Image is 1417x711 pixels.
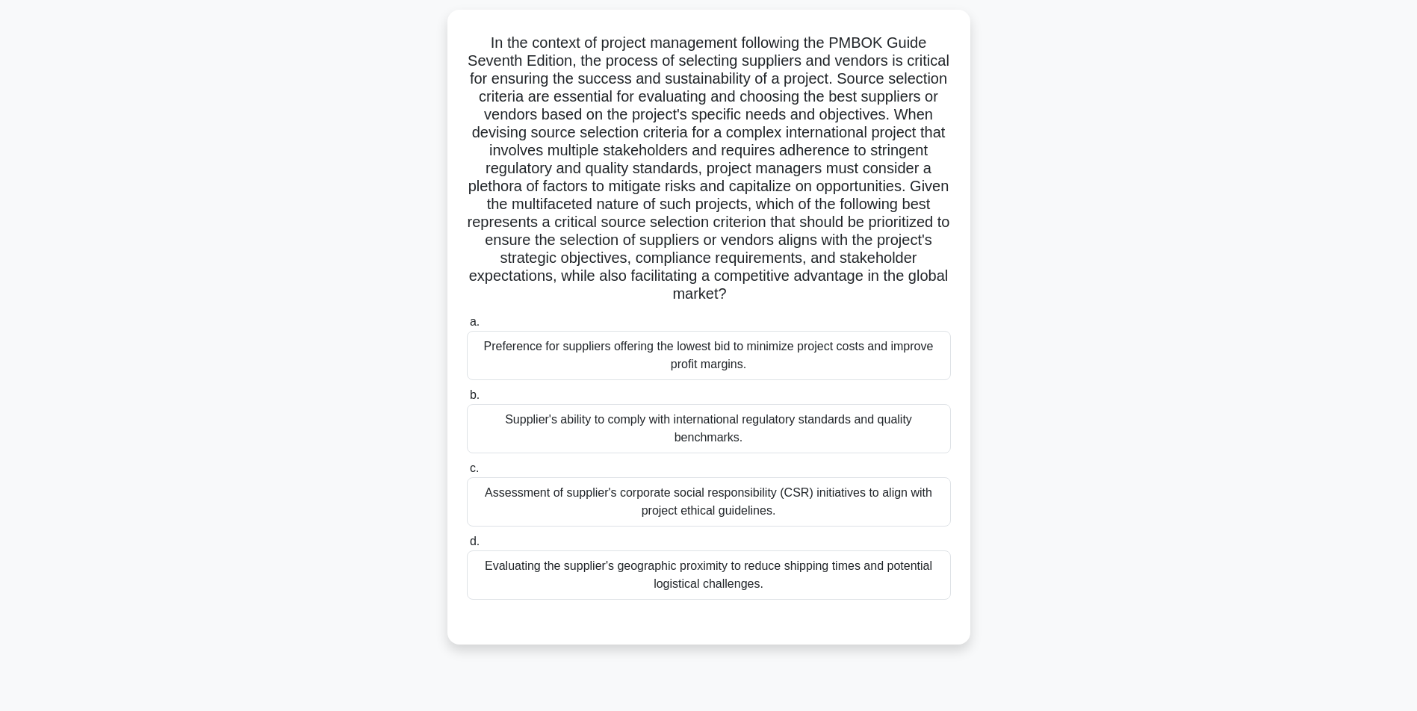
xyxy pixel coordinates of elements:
div: Preference for suppliers offering the lowest bid to minimize project costs and improve profit mar... [467,331,951,380]
span: c. [470,462,479,474]
h5: In the context of project management following the PMBOK Guide Seventh Edition, the process of se... [465,34,952,304]
div: Evaluating the supplier's geographic proximity to reduce shipping times and potential logistical ... [467,550,951,600]
div: Assessment of supplier's corporate social responsibility (CSR) initiatives to align with project ... [467,477,951,527]
span: a. [470,315,480,328]
span: d. [470,535,480,547]
div: Supplier's ability to comply with international regulatory standards and quality benchmarks. [467,404,951,453]
span: b. [470,388,480,401]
